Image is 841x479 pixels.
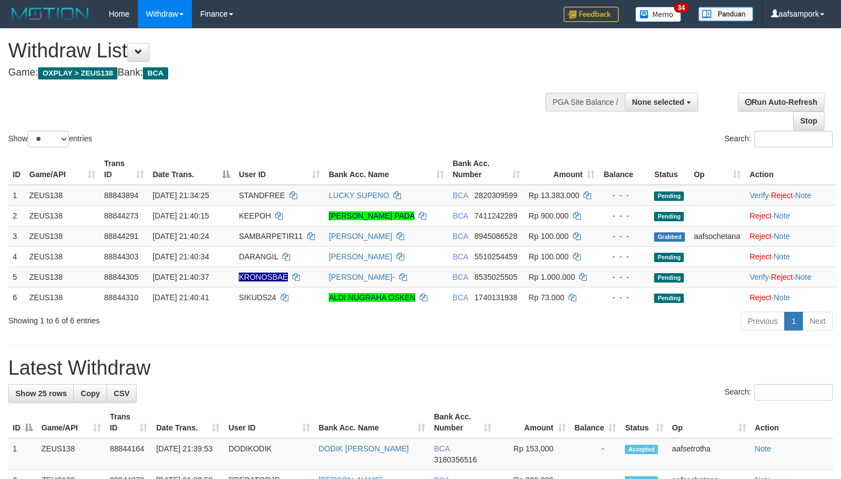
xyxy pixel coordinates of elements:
[654,212,684,221] span: Pending
[755,444,772,453] a: Note
[745,205,837,226] td: ·
[749,252,772,261] a: Reject
[224,438,314,470] td: DODIKODIK
[105,407,152,438] th: Trans ID: activate to sort column ascending
[632,98,684,107] span: None selected
[8,246,25,267] td: 4
[104,252,138,261] span: 88844303
[434,444,449,453] span: BCA
[152,407,224,438] th: Date Trans.: activate to sort column ascending
[754,384,833,401] input: Search:
[474,252,517,261] span: Copy 5510254459 to clipboard
[771,273,793,281] a: Reject
[105,438,152,470] td: 88844164
[8,205,25,226] td: 2
[319,444,409,453] a: DODIK [PERSON_NAME]
[8,287,25,307] td: 6
[625,93,698,111] button: None selected
[329,211,414,220] a: [PERSON_NAME] PADA
[8,185,25,206] td: 1
[8,407,37,438] th: ID: activate to sort column descending
[453,191,468,200] span: BCA
[104,232,138,241] span: 88844291
[749,191,769,200] a: Verify
[603,210,645,221] div: - - -
[603,231,645,242] div: - - -
[795,191,812,200] a: Note
[15,389,67,398] span: Show 25 rows
[745,153,837,185] th: Action
[25,205,100,226] td: ZEUS138
[8,267,25,287] td: 5
[434,455,477,464] span: Copy 3180356516 to clipboard
[153,232,209,241] span: [DATE] 21:40:24
[599,153,650,185] th: Balance
[453,273,468,281] span: BCA
[453,252,468,261] span: BCA
[100,153,148,185] th: Trans ID: activate to sort column ascending
[725,131,833,147] label: Search:
[329,293,415,302] a: ALDI NUGRAHA OSKEN
[745,185,837,206] td: · ·
[239,273,288,281] span: Nama rekening ada tanda titik/strip, harap diedit
[603,272,645,283] div: - - -
[745,226,837,246] td: ·
[529,232,569,241] span: Rp 100.000
[529,252,569,261] span: Rp 100.000
[474,293,517,302] span: Copy 1740131938 to clipboard
[324,153,448,185] th: Bank Acc. Name: activate to sort column ascending
[104,273,138,281] span: 88844305
[603,190,645,201] div: - - -
[8,438,37,470] td: 1
[8,131,92,147] label: Show entries
[745,287,837,307] td: ·
[234,153,324,185] th: User ID: activate to sort column ascending
[106,384,137,403] a: CSV
[153,211,209,220] span: [DATE] 21:40:15
[114,389,130,398] span: CSV
[625,445,658,454] span: Accepted
[239,293,276,302] span: SIKUDS24
[73,384,107,403] a: Copy
[8,357,833,379] h1: Latest Withdraw
[81,389,100,398] span: Copy
[603,292,645,303] div: - - -
[239,211,271,220] span: KEEPOH
[224,407,314,438] th: User ID: activate to sort column ascending
[749,211,772,220] a: Reject
[603,251,645,262] div: - - -
[153,191,209,200] span: [DATE] 21:34:25
[784,312,803,331] a: 1
[148,153,234,185] th: Date Trans.: activate to sort column descending
[453,211,468,220] span: BCA
[8,226,25,246] td: 3
[529,293,565,302] span: Rp 73.000
[689,226,745,246] td: aafsochetana
[774,252,790,261] a: Note
[749,232,772,241] a: Reject
[25,185,100,206] td: ZEUS138
[654,191,684,201] span: Pending
[8,153,25,185] th: ID
[239,252,278,261] span: DARANGIL
[104,293,138,302] span: 88844310
[650,153,689,185] th: Status
[329,191,389,200] a: LUCKY SUPENO
[496,407,570,438] th: Amount: activate to sort column ascending
[774,232,790,241] a: Note
[239,232,303,241] span: SAMBARPETIR11
[774,293,790,302] a: Note
[8,67,550,78] h4: Game: Bank:
[153,252,209,261] span: [DATE] 21:40:34
[37,438,105,470] td: ZEUS138
[774,211,790,220] a: Note
[802,312,833,331] a: Next
[674,3,689,13] span: 34
[329,273,395,281] a: [PERSON_NAME]-
[25,267,100,287] td: ZEUS138
[152,438,224,470] td: [DATE] 21:39:53
[496,438,570,470] td: Rp 153,000
[104,211,138,220] span: 88844273
[725,384,833,401] label: Search:
[524,153,599,185] th: Amount: activate to sort column ascending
